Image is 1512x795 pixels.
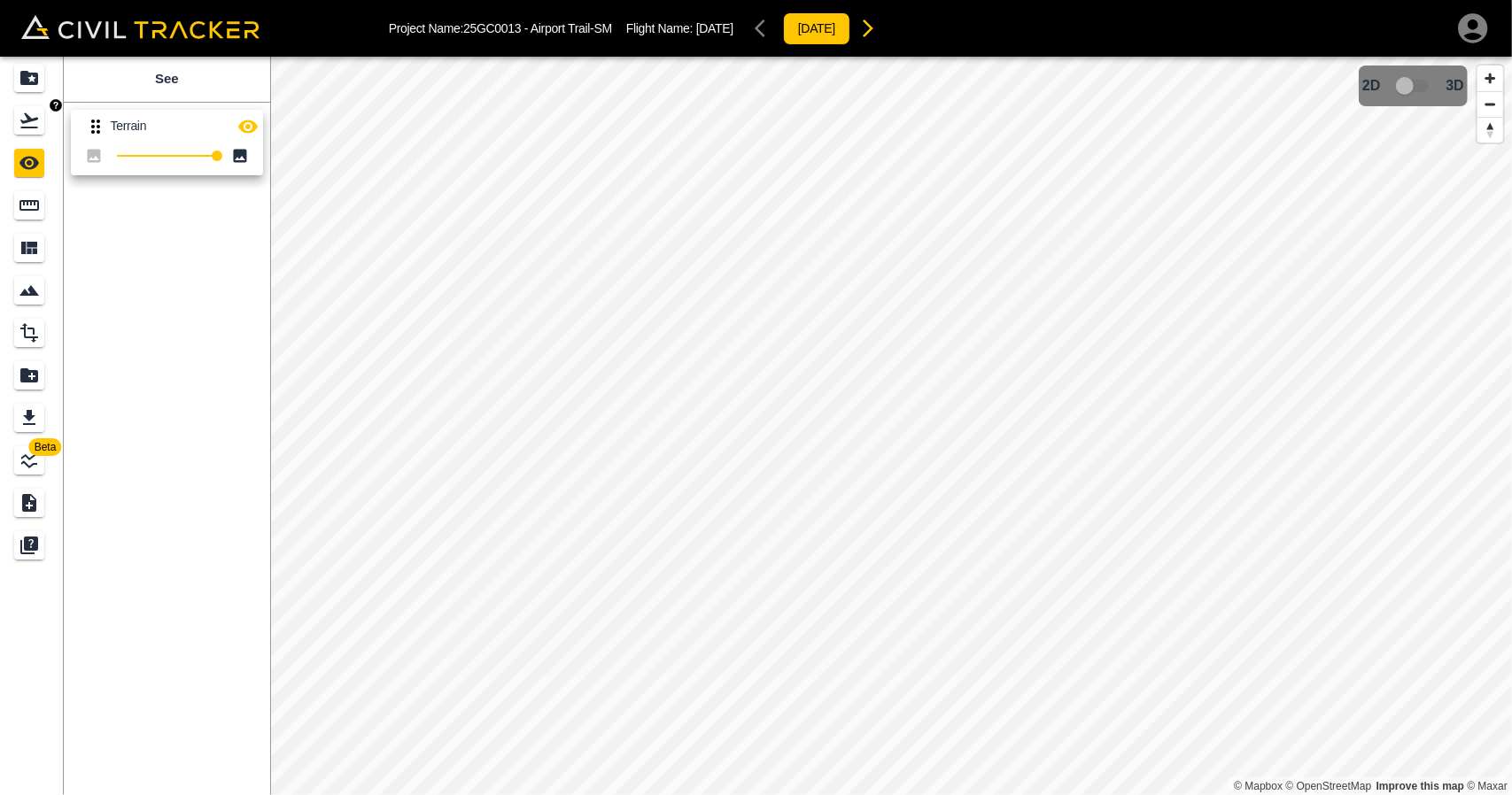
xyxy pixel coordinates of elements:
[1362,78,1380,94] span: 2D
[1477,117,1503,143] button: Reset bearing to north
[1234,780,1283,792] a: Mapbox
[1477,91,1503,117] button: Zoom out
[389,21,612,35] p: Project Name: 25GC0013 - Airport Trail-SM
[1286,780,1372,792] a: OpenStreetMap
[1446,78,1464,94] span: 3D
[1467,780,1508,792] a: Maxar
[626,21,733,35] p: Flight Name:
[1388,69,1439,103] span: 3D model not uploaded yet
[270,57,1512,795] canvas: Map
[1477,66,1503,91] button: Zoom in
[696,21,733,35] span: [DATE]
[21,15,260,40] img: Civil Tracker
[783,12,850,45] button: [DATE]
[1376,780,1464,792] a: Map feedback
